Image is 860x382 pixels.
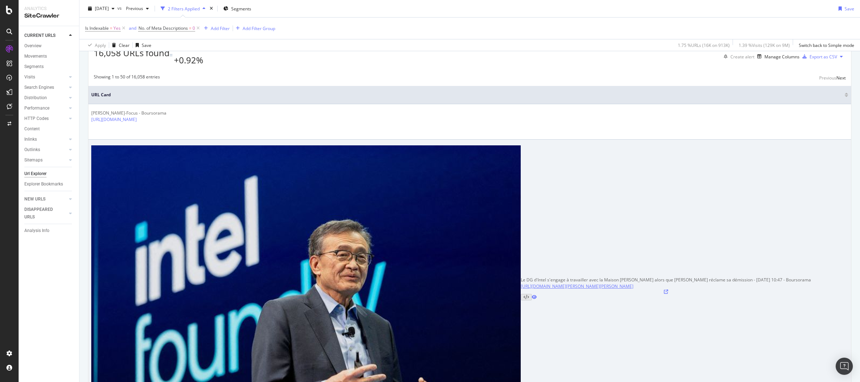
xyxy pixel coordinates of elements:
[521,290,811,294] a: Visit Online Page
[836,358,853,375] div: Open Intercom Messenger
[91,116,137,122] a: [URL][DOMAIN_NAME]
[174,54,203,66] div: +0.92%
[24,84,67,91] a: Search Engines
[168,5,200,11] div: 2 Filters Applied
[233,24,275,33] button: Add Filter Group
[24,6,73,12] div: Analytics
[730,54,754,60] div: Create alert
[91,92,843,98] span: URL Card
[24,42,42,50] div: Overview
[24,94,47,102] div: Distribution
[24,170,74,178] a: Url Explorer
[91,110,166,116] div: [PERSON_NAME]-Focus - Boursorama
[95,5,109,11] span: 2025 Aug. 8th
[119,42,130,48] div: Clear
[532,294,537,300] a: URL Inspection
[24,53,74,60] a: Movements
[211,25,230,31] div: Add Filter
[94,74,160,82] div: Showing 1 to 50 of 16,058 entries
[24,227,49,234] div: Analysis Info
[85,39,106,51] button: Apply
[24,206,60,221] div: DISAPPEARED URLS
[24,180,63,188] div: Explorer Bookmarks
[24,63,74,71] a: Segments
[764,54,800,60] div: Manage Columns
[85,25,109,31] span: Is Indexable
[754,52,800,61] button: Manage Columns
[24,170,47,178] div: Url Explorer
[139,25,188,31] span: No. of Meta Descriptions
[24,195,67,203] a: NEW URLS
[800,51,837,62] button: Export as CSV
[24,125,40,133] div: Content
[845,5,854,11] div: Save
[24,42,74,50] a: Overview
[94,47,170,59] span: 16,058 URLs found
[24,12,73,20] div: SiteCrawler
[521,277,811,283] div: Le DG d'Intel s'engage à travailler avec la Maison [PERSON_NAME] alors que [PERSON_NAME] réclame ...
[24,206,67,221] a: DISAPPEARED URLS
[24,105,49,112] div: Performance
[85,3,117,14] button: [DATE]
[24,73,67,81] a: Visits
[158,3,208,14] button: 2 Filters Applied
[721,51,754,62] button: Create alert
[208,5,214,12] div: times
[243,25,275,31] div: Add Filter Group
[123,5,143,11] span: Previous
[123,3,152,14] button: Previous
[819,74,836,82] button: Previous
[24,227,74,234] a: Analysis Info
[110,25,112,31] span: =
[521,283,633,289] a: [URL][DOMAIN_NAME][PERSON_NAME][PERSON_NAME]
[24,84,54,91] div: Search Engines
[24,32,67,39] a: CURRENT URLS
[819,75,836,81] div: Previous
[129,25,136,31] div: and
[133,39,151,51] button: Save
[24,63,44,71] div: Segments
[117,5,123,11] span: vs
[231,5,251,11] span: Segments
[796,39,854,51] button: Switch back to Simple mode
[142,42,151,48] div: Save
[24,125,74,133] a: Content
[24,180,74,188] a: Explorer Bookmarks
[189,25,191,31] span: =
[24,195,45,203] div: NEW URLS
[836,74,846,82] button: Next
[24,115,67,122] a: HTTP Codes
[24,136,37,143] div: Inlinks
[521,294,532,300] button: View HTML Source
[24,136,67,143] a: Inlinks
[109,39,130,51] button: Clear
[193,23,195,33] span: 0
[24,156,67,164] a: Sitemaps
[739,42,790,48] div: 1.39 % Visits ( 129K on 9M )
[201,24,230,33] button: Add Filter
[24,105,67,112] a: Performance
[127,25,139,32] button: and
[24,146,67,154] a: Outlinks
[24,115,49,122] div: HTTP Codes
[220,3,254,14] button: Segments
[799,42,854,48] div: Switch back to Simple mode
[24,53,47,60] div: Movements
[678,42,730,48] div: 1.75 % URLs ( 16K on 913K )
[170,54,173,56] img: Equal
[836,3,854,14] button: Save
[113,23,121,33] span: Yes
[24,146,40,154] div: Outlinks
[24,94,67,102] a: Distribution
[836,75,846,81] div: Next
[24,156,43,164] div: Sitemaps
[95,42,106,48] div: Apply
[24,73,35,81] div: Visits
[810,54,837,60] div: Export as CSV
[24,32,55,39] div: CURRENT URLS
